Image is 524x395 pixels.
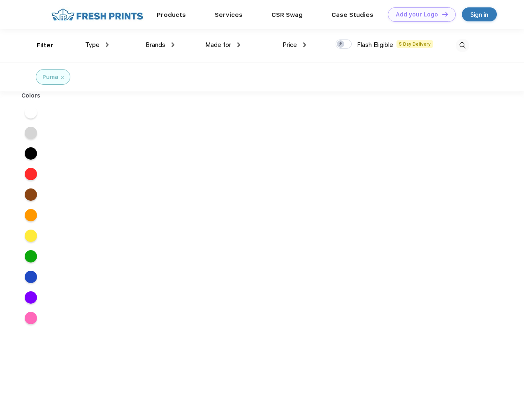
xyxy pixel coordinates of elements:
[237,42,240,47] img: dropdown.png
[396,11,438,18] div: Add your Logo
[283,41,297,49] span: Price
[49,7,146,22] img: fo%20logo%202.webp
[271,11,303,19] a: CSR Swag
[396,40,433,48] span: 5 Day Delivery
[172,42,174,47] img: dropdown.png
[205,41,231,49] span: Made for
[215,11,243,19] a: Services
[303,42,306,47] img: dropdown.png
[357,41,393,49] span: Flash Eligible
[471,10,488,19] div: Sign in
[146,41,165,49] span: Brands
[61,76,64,79] img: filter_cancel.svg
[106,42,109,47] img: dropdown.png
[442,12,448,16] img: DT
[456,39,469,52] img: desktop_search.svg
[85,41,100,49] span: Type
[42,73,58,81] div: Puma
[462,7,497,21] a: Sign in
[37,41,53,50] div: Filter
[157,11,186,19] a: Products
[15,91,47,100] div: Colors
